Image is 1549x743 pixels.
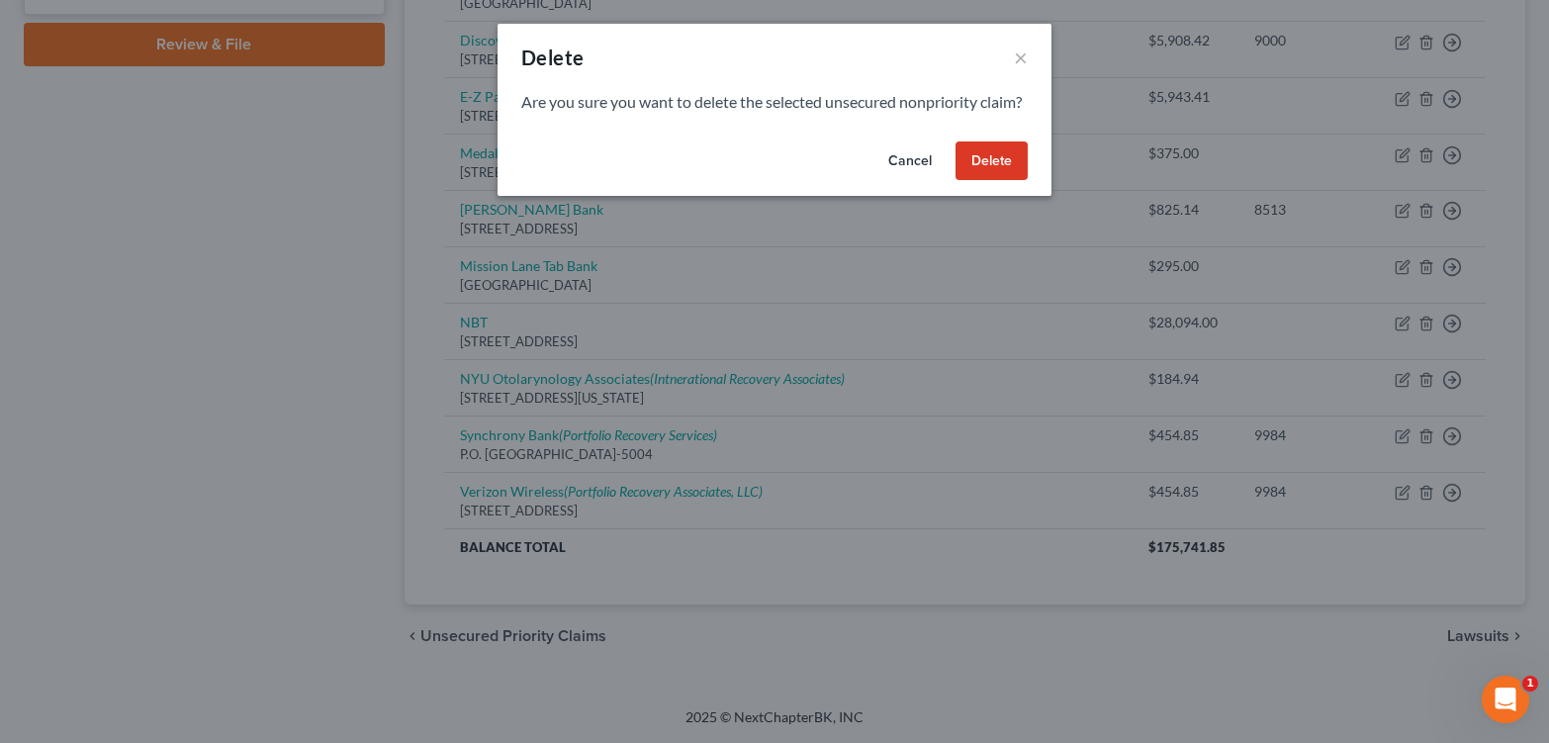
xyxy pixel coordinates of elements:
button: Cancel [872,141,948,181]
span: 1 [1522,676,1538,692]
button: × [1014,46,1028,69]
button: Delete [956,141,1028,181]
p: Are you sure you want to delete the selected unsecured nonpriority claim? [521,91,1028,114]
iframe: Intercom live chat [1482,676,1529,723]
div: Delete [521,44,584,71]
